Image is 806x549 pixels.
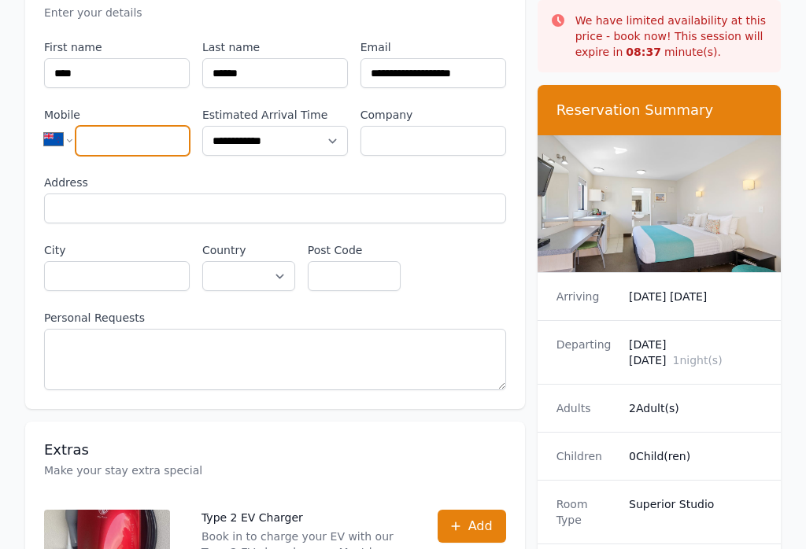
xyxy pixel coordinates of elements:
img: Superior Studio [538,135,781,272]
h3: Extras [44,440,506,459]
button: Add [438,510,506,543]
label: Email [360,39,506,55]
label: Personal Requests [44,310,506,326]
label: City [44,242,190,258]
label: Mobile [44,107,190,123]
span: 1 night(s) [672,354,722,367]
dt: Room Type [556,496,616,528]
label: Estimated Arrival Time [202,107,348,123]
dt: Departing [556,337,616,368]
label: First name [44,39,190,55]
dd: Superior Studio [629,496,762,528]
p: Enter your details [44,5,506,20]
dt: Adults [556,400,616,416]
dt: Children [556,448,616,464]
p: Type 2 EV Charger [201,510,406,525]
span: Add [468,517,493,536]
dd: [DATE] [DATE] [629,289,762,304]
label: Country [202,242,295,258]
dd: [DATE] [DATE] [629,337,762,368]
label: Company [360,107,506,123]
p: Make your stay extra special [44,462,506,478]
strong: 08 : 37 [626,46,661,58]
p: We have limited availability at this price - book now! This session will expire in minute(s). [575,13,768,60]
dd: 0 Child(ren) [629,448,762,464]
dt: Arriving [556,289,616,304]
dd: 2 Adult(s) [629,400,762,416]
label: Post Code [308,242,401,258]
label: Address [44,175,506,190]
label: Last name [202,39,348,55]
h3: Reservation Summary [556,101,762,120]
